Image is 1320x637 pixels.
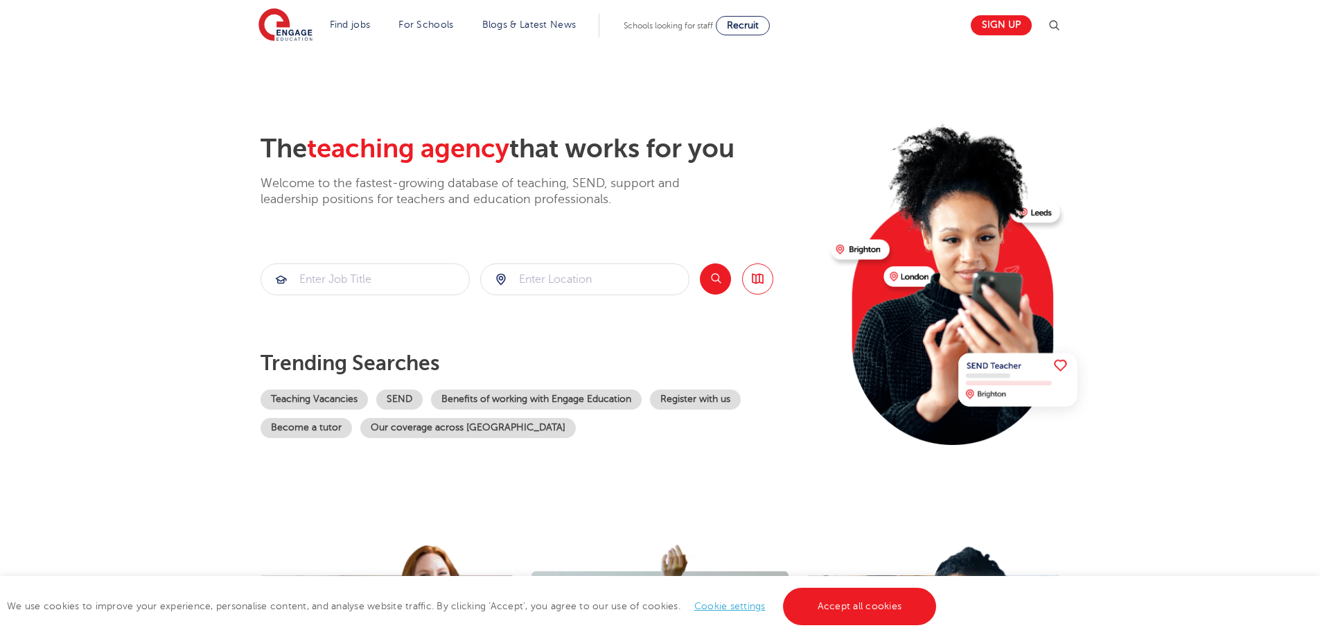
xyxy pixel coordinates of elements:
[480,263,689,295] div: Submit
[482,19,577,30] a: Blogs & Latest News
[716,16,770,35] a: Recruit
[261,390,368,410] a: Teaching Vacancies
[650,390,741,410] a: Register with us
[700,263,731,295] button: Search
[261,133,820,165] h2: The that works for you
[971,15,1032,35] a: Sign up
[258,8,313,43] img: Engage Education
[330,19,371,30] a: Find jobs
[360,418,576,438] a: Our coverage across [GEOGRAPHIC_DATA]
[261,418,352,438] a: Become a tutor
[307,134,509,164] span: teaching agency
[398,19,453,30] a: For Schools
[261,175,718,208] p: Welcome to the fastest-growing database of teaching, SEND, support and leadership positions for t...
[261,263,470,295] div: Submit
[783,588,937,625] a: Accept all cookies
[624,21,713,30] span: Schools looking for staff
[376,390,423,410] a: SEND
[727,20,759,30] span: Recruit
[431,390,642,410] a: Benefits of working with Engage Education
[694,601,766,611] a: Cookie settings
[481,264,689,295] input: Submit
[261,351,820,376] p: Trending searches
[261,264,469,295] input: Submit
[7,601,940,611] span: We use cookies to improve your experience, personalise content, and analyse website traffic. By c...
